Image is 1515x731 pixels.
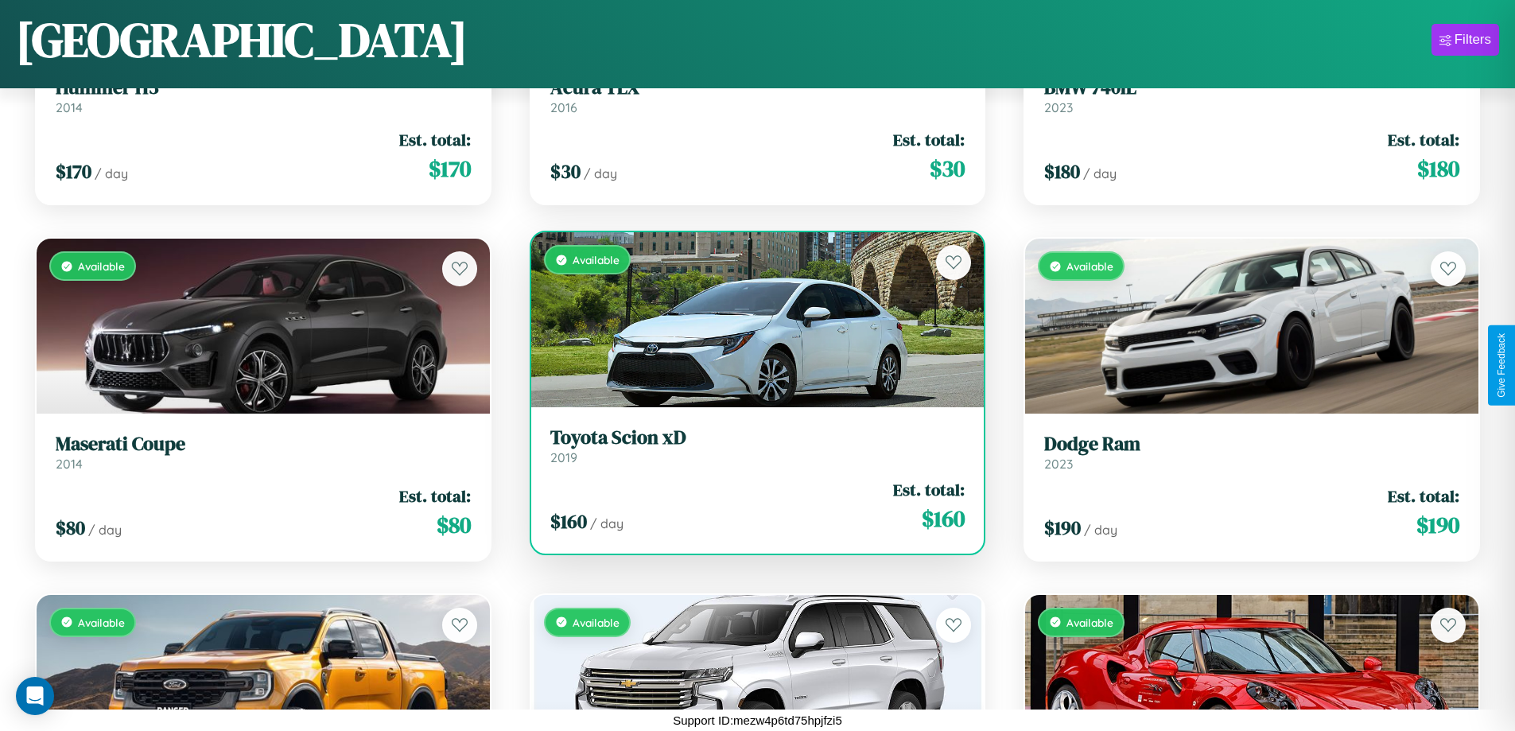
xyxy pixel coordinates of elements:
[1044,76,1459,99] h3: BMW 740iL
[95,165,128,181] span: / day
[573,253,620,266] span: Available
[893,128,965,151] span: Est. total:
[550,426,965,449] h3: Toyota Scion xD
[1417,153,1459,185] span: $ 180
[56,433,471,472] a: Maserati Coupe2014
[1044,433,1459,472] a: Dodge Ram2023
[56,433,471,456] h3: Maserati Coupe
[78,616,125,629] span: Available
[1388,128,1459,151] span: Est. total:
[550,76,965,115] a: Acura TLX2016
[1044,456,1073,472] span: 2023
[78,259,125,273] span: Available
[550,158,581,185] span: $ 30
[1044,515,1081,541] span: $ 190
[550,99,577,115] span: 2016
[1496,333,1507,398] div: Give Feedback
[922,503,965,535] span: $ 160
[930,153,965,185] span: $ 30
[16,677,54,715] div: Open Intercom Messenger
[550,76,965,99] h3: Acura TLX
[1044,76,1459,115] a: BMW 740iL2023
[590,515,623,531] span: / day
[573,616,620,629] span: Available
[88,522,122,538] span: / day
[1084,522,1117,538] span: / day
[1044,99,1073,115] span: 2023
[1066,259,1113,273] span: Available
[429,153,471,185] span: $ 170
[399,128,471,151] span: Est. total:
[893,478,965,501] span: Est. total:
[1455,32,1491,48] div: Filters
[550,449,577,465] span: 2019
[1431,24,1499,56] button: Filters
[56,158,91,185] span: $ 170
[550,508,587,535] span: $ 160
[437,509,471,541] span: $ 80
[1083,165,1117,181] span: / day
[56,515,85,541] span: $ 80
[1066,616,1113,629] span: Available
[399,484,471,507] span: Est. total:
[56,456,83,472] span: 2014
[1044,433,1459,456] h3: Dodge Ram
[56,99,83,115] span: 2014
[1416,509,1459,541] span: $ 190
[56,76,471,99] h3: Hummer H3
[584,165,617,181] span: / day
[1388,484,1459,507] span: Est. total:
[1044,158,1080,185] span: $ 180
[16,7,468,72] h1: [GEOGRAPHIC_DATA]
[56,76,471,115] a: Hummer H32014
[550,426,965,465] a: Toyota Scion xD2019
[673,710,842,731] p: Support ID: mezw4p6td75hpjfzi5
